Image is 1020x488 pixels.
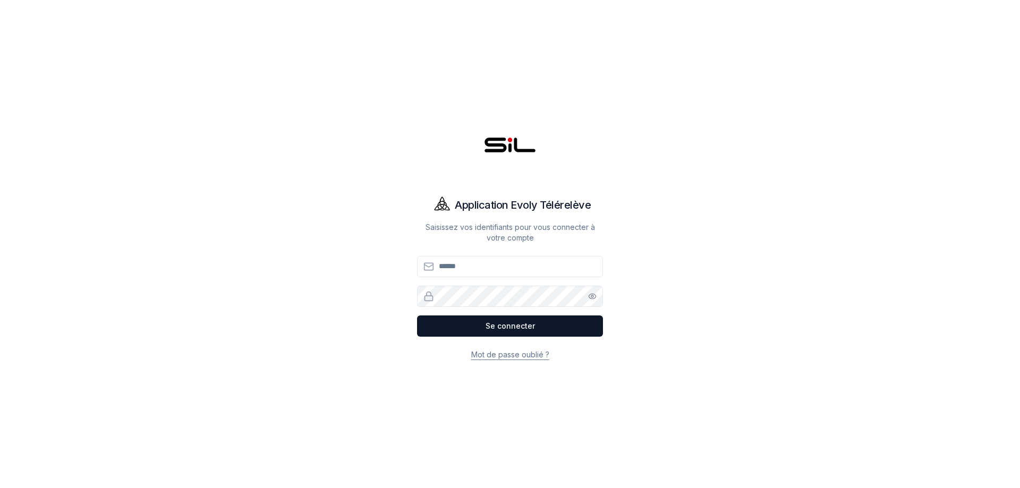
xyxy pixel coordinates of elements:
[426,222,595,242] font: Saisissez vos identifiants pour vous connecter à votre compte
[486,321,535,330] font: Se connecter
[417,315,603,337] button: Se connecter
[455,199,591,211] font: Application Evoly Télérelève
[471,350,549,359] a: Mot de passe oublié ?
[429,192,455,218] img: Logo Evoly
[484,122,535,173] img: SIL - Logo Gaz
